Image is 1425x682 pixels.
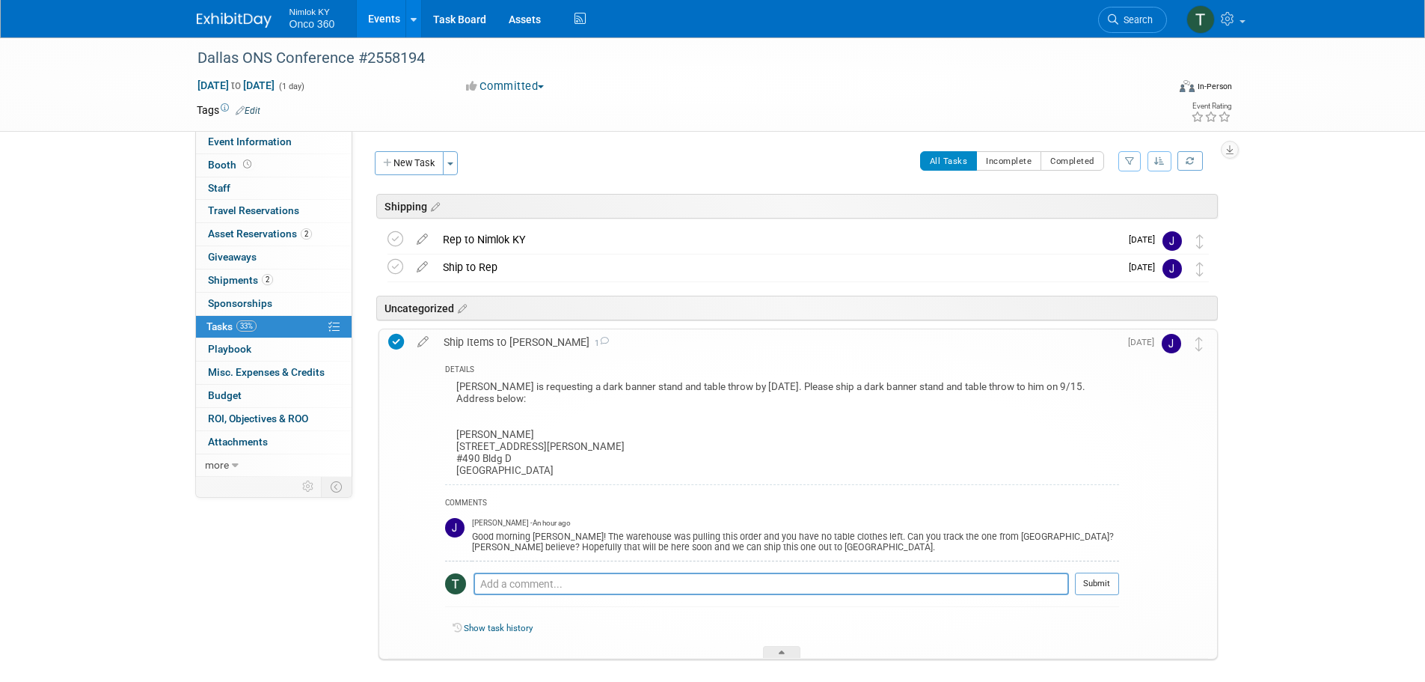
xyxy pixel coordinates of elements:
[1195,337,1203,351] i: Move task
[436,329,1119,355] div: Ship Items to [PERSON_NAME]
[196,385,352,407] a: Budget
[208,412,308,424] span: ROI, Objectives & ROO
[464,623,533,633] a: Show task history
[1162,231,1182,251] img: Jamie Dunn
[197,13,272,28] img: ExhibitDay
[208,366,325,378] span: Misc. Expenses & Credits
[236,106,260,116] a: Edit
[196,270,352,292] a: Shipments2
[1196,234,1204,249] i: Move task
[208,274,273,286] span: Shipments
[472,518,571,529] span: [PERSON_NAME] - An hour ago
[236,320,257,332] span: 33%
[976,151,1041,171] button: Incomplete
[410,335,436,349] a: edit
[196,431,352,454] a: Attachments
[445,573,466,594] img: Tim Bugaile
[375,151,444,175] button: New Task
[196,293,352,315] a: Sponsorships
[208,389,242,401] span: Budget
[262,274,273,285] span: 2
[1196,262,1204,276] i: Move task
[192,45,1144,72] div: Dallas ONS Conference #2558194
[208,228,312,240] span: Asset Reservations
[196,223,352,246] a: Asset Reservations2
[445,365,1119,377] div: DETAILS
[196,408,352,430] a: ROI, Objectives & ROO
[1118,14,1153,25] span: Search
[208,204,299,216] span: Travel Reservations
[409,261,435,274] a: edit
[196,200,352,222] a: Travel Reservations
[295,477,322,496] td: Personalize Event Tab Strip
[240,159,254,170] span: Booth not reserved yet
[454,300,467,315] a: Edit sections
[229,79,243,91] span: to
[301,228,312,240] span: 2
[197,103,260,118] td: Tags
[920,151,978,171] button: All Tasks
[435,227,1120,252] div: Rep to Nimlok KY
[1075,573,1119,595] button: Submit
[376,194,1218,219] div: Shipping
[196,177,352,200] a: Staff
[208,436,268,448] span: Attachments
[196,154,352,177] a: Booth
[208,251,257,263] span: Giveaways
[1129,262,1162,273] span: [DATE]
[376,296,1218,320] div: Uncategorized
[208,182,230,194] span: Staff
[445,518,465,538] img: Jamie Dunn
[472,529,1119,552] div: Good morning [PERSON_NAME]! The warehouse was pulling this order and you have no table clothes le...
[427,198,440,213] a: Edit sections
[1041,151,1104,171] button: Completed
[208,159,254,171] span: Booth
[1180,80,1195,92] img: Format-Inperson.png
[196,454,352,477] a: more
[205,459,229,471] span: more
[1177,151,1203,171] a: Refresh
[197,79,275,92] span: [DATE] [DATE]
[196,338,352,361] a: Playbook
[435,255,1120,280] div: Ship to Rep
[1186,5,1215,34] img: Tim Bugaile
[1098,7,1167,33] a: Search
[208,297,272,309] span: Sponsorships
[1128,337,1162,347] span: [DATE]
[289,3,335,19] span: Nimlok KY
[445,496,1119,512] div: COMMENTS
[196,316,352,338] a: Tasks33%
[1197,81,1232,92] div: In-Person
[1079,78,1233,100] div: Event Format
[589,338,609,348] span: 1
[1162,259,1182,278] img: Jamie Dunn
[196,246,352,269] a: Giveaways
[208,343,251,355] span: Playbook
[278,82,304,91] span: (1 day)
[196,362,352,384] a: Misc. Expenses & Credits
[208,136,292,147] span: Event Information
[1129,234,1162,245] span: [DATE]
[1162,334,1181,353] img: Jamie Dunn
[321,477,352,496] td: Toggle Event Tabs
[196,131,352,153] a: Event Information
[461,79,550,94] button: Committed
[289,18,335,30] span: Onco 360
[445,377,1119,485] div: [PERSON_NAME] is requesting a dark banner stand and table throw by [DATE]. Please ship a dark ban...
[1191,103,1231,110] div: Event Rating
[206,320,257,332] span: Tasks
[409,233,435,246] a: edit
